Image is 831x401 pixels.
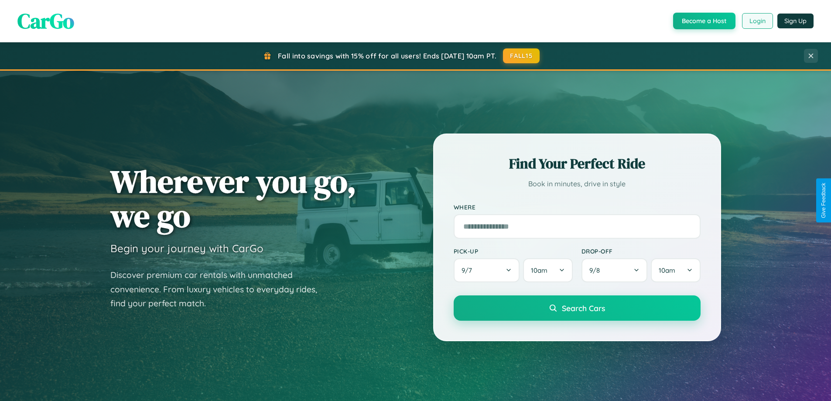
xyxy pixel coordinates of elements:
[454,203,701,211] label: Where
[562,303,605,313] span: Search Cars
[581,258,648,282] button: 9/8
[581,247,701,255] label: Drop-off
[821,183,827,218] div: Give Feedback
[659,266,675,274] span: 10am
[17,7,74,35] span: CarGo
[589,266,604,274] span: 9 / 8
[523,258,572,282] button: 10am
[454,247,573,255] label: Pick-up
[531,266,547,274] span: 10am
[454,258,520,282] button: 9/7
[110,268,328,311] p: Discover premium car rentals with unmatched convenience. From luxury vehicles to everyday rides, ...
[742,13,773,29] button: Login
[503,48,540,63] button: FALL15
[651,258,700,282] button: 10am
[110,242,263,255] h3: Begin your journey with CarGo
[454,178,701,190] p: Book in minutes, drive in style
[462,266,476,274] span: 9 / 7
[454,154,701,173] h2: Find Your Perfect Ride
[110,164,356,233] h1: Wherever you go, we go
[673,13,735,29] button: Become a Host
[777,14,814,28] button: Sign Up
[278,51,496,60] span: Fall into savings with 15% off for all users! Ends [DATE] 10am PT.
[454,295,701,321] button: Search Cars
